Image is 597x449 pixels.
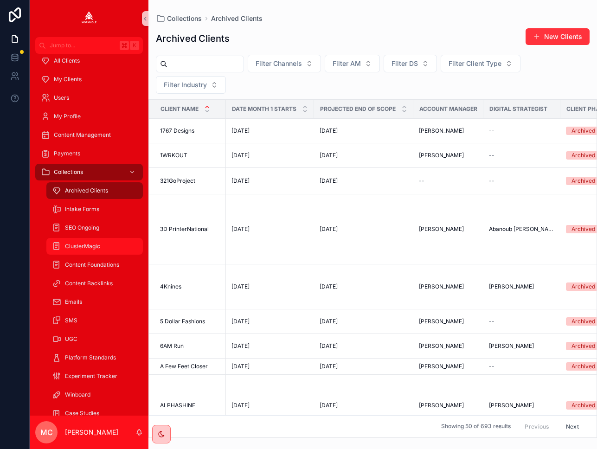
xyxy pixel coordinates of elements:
[559,419,585,434] button: Next
[46,349,143,366] a: Platform Standards
[231,318,250,325] span: [DATE]
[231,127,250,135] span: [DATE]
[231,152,250,159] span: [DATE]
[35,71,143,88] a: My Clients
[160,402,220,409] a: ALPHASHINE
[571,177,595,185] div: Archived
[489,342,555,350] a: [PERSON_NAME]
[65,410,99,417] span: Case Studies
[231,177,250,185] span: [DATE]
[131,42,138,49] span: K
[30,54,148,416] div: scrollable content
[211,14,263,23] a: Archived Clients
[160,152,187,159] span: 1WRKOUT
[256,59,302,68] span: Filter Channels
[160,402,195,409] span: ALPHASHINE
[526,28,590,45] button: New Clients
[489,283,534,290] span: [PERSON_NAME]
[419,127,478,135] a: [PERSON_NAME]
[65,335,77,343] span: UGC
[35,127,143,143] a: Content Management
[160,342,184,350] span: 6AM Run
[419,363,464,370] span: [PERSON_NAME]
[156,76,226,94] button: Select Button
[571,127,595,135] div: Archived
[65,298,82,306] span: Emails
[419,225,464,233] span: [PERSON_NAME]
[320,342,338,350] span: [DATE]
[35,37,143,54] button: Jump to...K
[160,127,194,135] span: 1767 Designs
[231,225,250,233] span: [DATE]
[160,127,220,135] a: 1767 Designs
[54,76,82,83] span: My Clients
[40,427,53,438] span: MC
[419,127,464,135] span: [PERSON_NAME]
[320,225,408,233] a: [DATE]
[65,205,99,213] span: Intake Forms
[489,225,555,233] a: Abanoub [PERSON_NAME]
[231,283,250,290] span: [DATE]
[160,225,209,233] span: 3D PrinterNational
[489,177,494,185] span: --
[571,317,595,326] div: Archived
[160,342,220,350] a: 6AM Run
[489,177,555,185] a: --
[231,225,308,233] a: [DATE]
[320,402,338,409] span: [DATE]
[320,127,408,135] a: [DATE]
[82,11,96,26] img: App logo
[320,177,338,185] span: [DATE]
[571,401,595,410] div: Archived
[46,368,143,385] a: Experiment Tracker
[489,105,547,113] span: Digital Strategist
[571,225,595,233] div: Archived
[167,14,202,23] span: Collections
[46,257,143,273] a: Content Foundations
[160,177,195,185] span: 321GoProject
[441,423,511,430] span: Showing 50 of 693 results
[320,363,408,370] a: [DATE]
[571,342,595,350] div: Archived
[54,57,80,64] span: All Clients
[320,402,408,409] a: [DATE]
[46,312,143,329] a: SMS
[65,261,119,269] span: Content Foundations
[320,318,338,325] span: [DATE]
[160,225,220,233] a: 3D PrinterNational
[419,363,478,370] a: [PERSON_NAME]
[231,283,308,290] a: [DATE]
[46,238,143,255] a: ClusterMagic
[54,168,83,176] span: Collections
[325,55,380,72] button: Select Button
[419,318,478,325] a: [PERSON_NAME]
[489,363,555,370] a: --
[489,152,555,159] a: --
[231,127,308,135] a: [DATE]
[419,152,478,159] a: [PERSON_NAME]
[320,283,408,290] a: [DATE]
[320,152,338,159] span: [DATE]
[392,59,418,68] span: Filter DS
[231,342,308,350] a: [DATE]
[50,42,116,49] span: Jump to...
[489,283,555,290] a: [PERSON_NAME]
[419,152,464,159] span: [PERSON_NAME]
[419,342,464,350] span: [PERSON_NAME]
[320,177,408,185] a: [DATE]
[571,151,595,160] div: Archived
[46,182,143,199] a: Archived Clients
[65,428,118,437] p: [PERSON_NAME]
[65,187,108,194] span: Archived Clients
[54,150,80,157] span: Payments
[248,55,321,72] button: Select Button
[320,127,338,135] span: [DATE]
[35,108,143,125] a: My Profile
[419,283,478,290] a: [PERSON_NAME]
[156,32,230,45] h1: Archived Clients
[160,283,220,290] a: 4Knines
[231,363,308,370] a: [DATE]
[54,131,111,139] span: Content Management
[419,283,464,290] span: [PERSON_NAME]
